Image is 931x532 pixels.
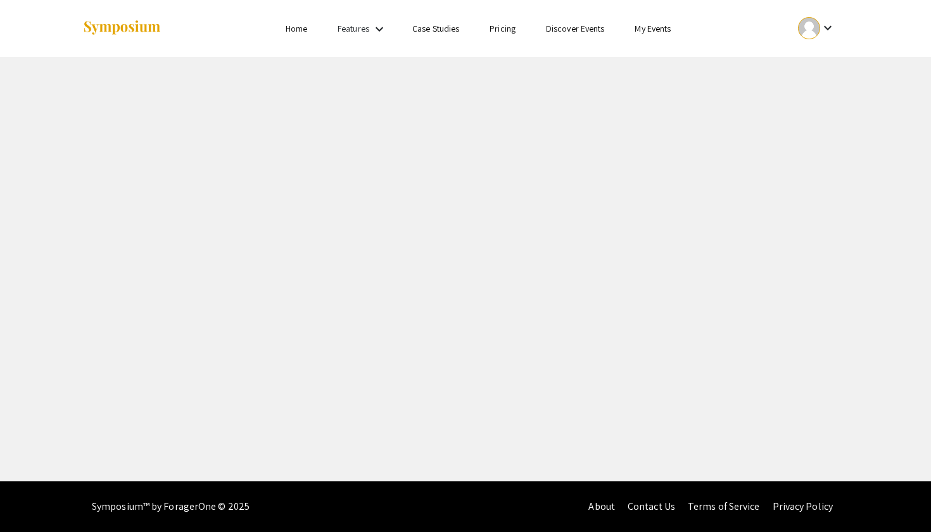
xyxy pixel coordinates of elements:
[338,23,369,34] a: Features
[628,500,675,513] a: Contact Us
[635,23,671,34] a: My Events
[785,14,849,42] button: Expand account dropdown
[820,20,835,35] mat-icon: Expand account dropdown
[412,23,459,34] a: Case Studies
[82,20,161,37] img: Symposium by ForagerOne
[877,475,921,522] iframe: Chat
[688,500,760,513] a: Terms of Service
[490,23,516,34] a: Pricing
[286,23,307,34] a: Home
[588,500,615,513] a: About
[773,500,833,513] a: Privacy Policy
[92,481,250,532] div: Symposium™ by ForagerOne © 2025
[372,22,387,37] mat-icon: Expand Features list
[546,23,605,34] a: Discover Events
